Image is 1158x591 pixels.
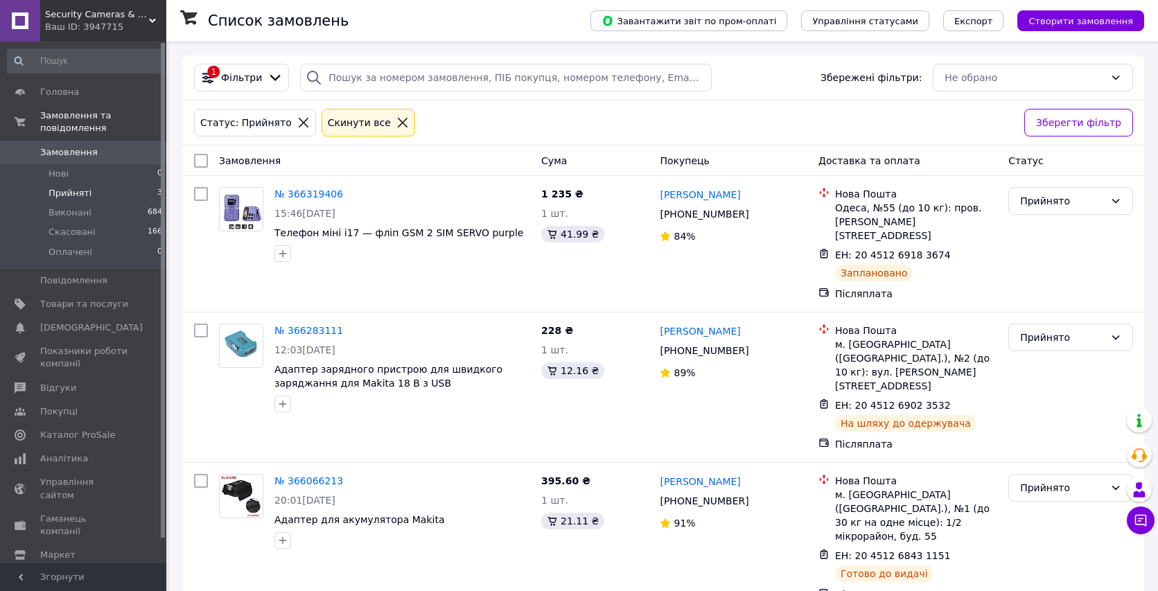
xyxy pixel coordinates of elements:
[45,21,166,33] div: Ваш ID: 3947715
[541,208,568,219] span: 1 шт.
[1127,506,1155,534] button: Чат з покупцем
[1017,10,1144,31] button: Створити замовлення
[274,475,343,486] a: № 366066213
[541,495,568,506] span: 1 шт.
[657,341,751,360] div: [PHONE_NUMBER]
[300,64,711,91] input: Пошук за номером замовлення, ПІБ покупця, номером телефону, Email, номером накладної
[835,201,997,242] div: Одеса, №55 (до 10 кг): пров. [PERSON_NAME][STREET_ADDRESS]
[274,227,523,238] a: Телефон міні i17 — фліп GSM 2 SIM SERVO purple
[812,16,918,26] span: Управління статусами
[1024,109,1133,136] button: Зберегти фільтр
[1020,480,1105,495] div: Прийнято
[40,429,115,441] span: Каталог ProSale
[40,476,128,501] span: Управління сайтом
[274,495,335,506] span: 20:01[DATE]
[674,518,695,529] span: 91%
[40,345,128,370] span: Показники роботи компанії
[40,405,78,418] span: Покупці
[40,513,128,538] span: Гаманець компанії
[541,344,568,355] span: 1 шт.
[40,298,128,310] span: Товари та послуги
[49,226,96,238] span: Скасовані
[1036,115,1121,130] span: Зберегти фільтр
[835,437,997,451] div: Післяплата
[45,8,149,21] span: Security Cameras & Games Store
[674,367,695,378] span: 89%
[541,325,573,336] span: 228 ₴
[835,415,976,432] div: На шляху до одержувача
[40,549,76,561] span: Маркет
[157,246,162,258] span: 0
[943,10,1004,31] button: Експорт
[541,155,567,166] span: Cума
[274,325,343,336] a: № 366283111
[835,337,997,393] div: м. [GEOGRAPHIC_DATA] ([GEOGRAPHIC_DATA].), №2 (до 10 кг): вул. [PERSON_NAME][STREET_ADDRESS]
[274,344,335,355] span: 12:03[DATE]
[220,475,263,518] img: Фото товару
[835,400,951,411] span: ЕН: 20 4512 6902 3532
[220,188,263,231] img: Фото товару
[835,474,997,488] div: Нова Пошта
[541,513,604,529] div: 21.11 ₴
[148,226,162,238] span: 166
[157,168,162,180] span: 0
[835,324,997,337] div: Нова Пошта
[219,187,263,231] a: Фото товару
[40,452,88,465] span: Аналітика
[221,71,262,85] span: Фільтри
[821,71,922,85] span: Збережені фільтри:
[40,274,107,287] span: Повідомлення
[660,324,740,338] a: [PERSON_NAME]
[657,204,751,224] div: [PHONE_NUMBER]
[835,265,913,281] div: Заплановано
[1008,155,1044,166] span: Статус
[660,188,740,202] a: [PERSON_NAME]
[541,362,604,379] div: 12.16 ₴
[818,155,920,166] span: Доставка та оплата
[40,109,166,134] span: Замовлення та повідомлення
[1020,330,1105,345] div: Прийнято
[274,188,343,200] a: № 366319406
[40,382,76,394] span: Відгуки
[157,187,162,200] span: 3
[49,246,92,258] span: Оплачені
[1020,193,1105,209] div: Прийнято
[835,565,933,582] div: Готово до видачі
[801,10,929,31] button: Управління статусами
[40,321,143,334] span: [DEMOGRAPHIC_DATA]
[660,155,709,166] span: Покупець
[208,12,349,29] h1: Список замовлень
[49,187,91,200] span: Прийняті
[954,16,993,26] span: Експорт
[1003,15,1144,26] a: Створити замовлення
[835,187,997,201] div: Нова Пошта
[590,10,787,31] button: Завантажити звіт по пром-оплаті
[660,475,740,488] a: [PERSON_NAME]
[274,208,335,219] span: 15:46[DATE]
[835,249,951,261] span: ЕН: 20 4512 6918 3674
[835,488,997,543] div: м. [GEOGRAPHIC_DATA] ([GEOGRAPHIC_DATA].), №1 (до 30 кг на одне місце): 1/2 мікрорайон, буд. 55
[49,206,91,219] span: Виконані
[219,474,263,518] a: Фото товару
[40,86,79,98] span: Головна
[219,155,281,166] span: Замовлення
[148,206,162,219] span: 684
[220,324,263,367] img: Фото товару
[602,15,776,27] span: Завантажити звіт по пром-оплаті
[274,514,445,525] a: Адаптер для акумулятора Makita
[7,48,164,73] input: Пошук
[198,115,295,130] div: Статус: Прийнято
[835,287,997,301] div: Післяплата
[541,188,584,200] span: 1 235 ₴
[40,146,98,159] span: Замовлення
[325,115,394,130] div: Cкинути все
[219,324,263,368] a: Фото товару
[274,364,502,389] a: Адаптер зарядного пристрою для швидкого заряджання для Makita 18 В з USB
[541,475,590,486] span: 395.60 ₴
[49,168,69,180] span: Нові
[1028,16,1133,26] span: Створити замовлення
[945,70,1105,85] div: Не обрано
